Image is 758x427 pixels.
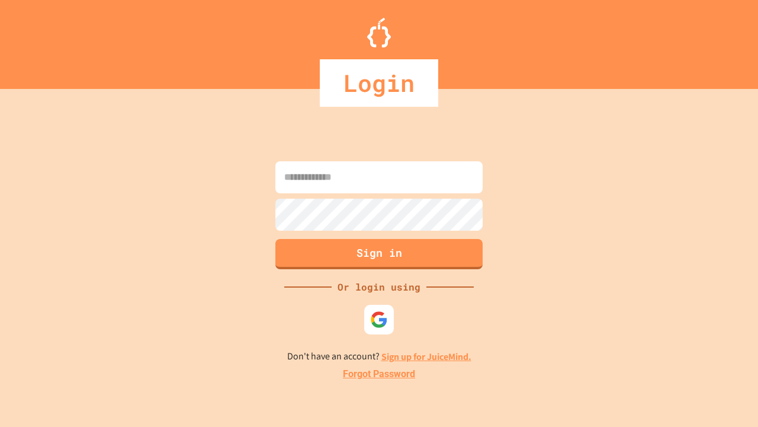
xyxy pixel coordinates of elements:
[287,349,471,364] p: Don't have an account?
[367,18,391,47] img: Logo.svg
[275,239,483,269] button: Sign in
[332,280,426,294] div: Or login using
[343,367,415,381] a: Forgot Password
[708,380,746,415] iframe: chat widget
[381,350,471,363] a: Sign up for JuiceMind.
[660,328,746,378] iframe: chat widget
[320,59,438,107] div: Login
[370,311,388,329] img: google-icon.svg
